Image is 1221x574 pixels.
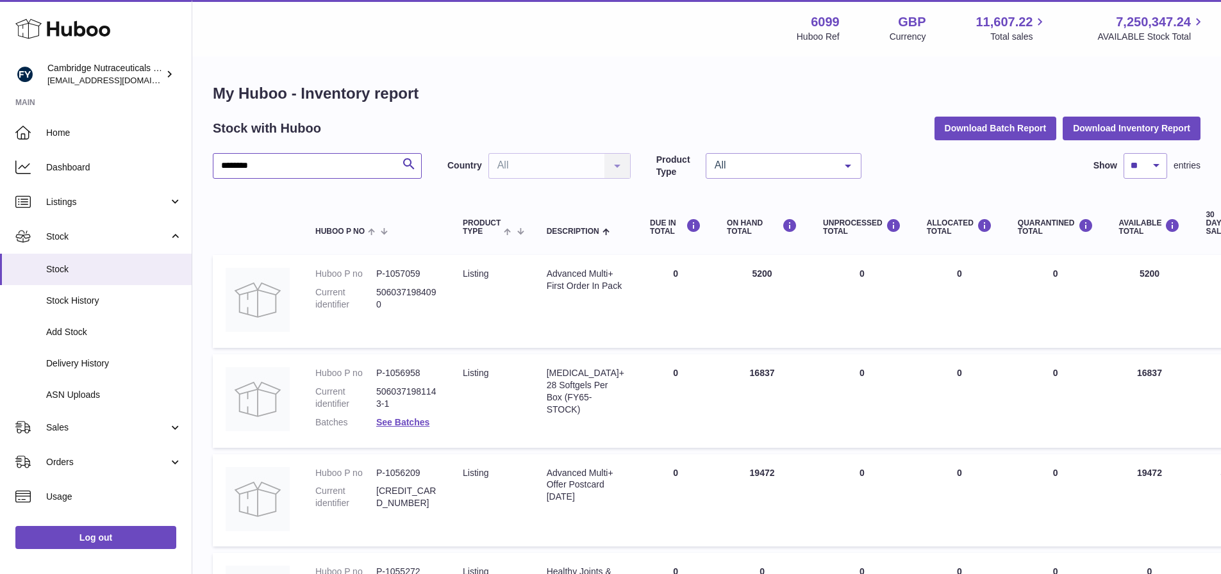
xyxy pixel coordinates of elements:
[1053,468,1058,478] span: 0
[547,268,624,292] div: Advanced Multi+ First Order In Pack
[463,368,488,378] span: listing
[447,160,482,172] label: Country
[1018,218,1093,236] div: QUARANTINED Total
[376,417,429,427] a: See Batches
[1119,218,1181,236] div: AVAILABLE Total
[213,83,1200,104] h1: My Huboo - Inventory report
[226,467,290,531] img: product image
[315,367,376,379] dt: Huboo P no
[714,454,810,547] td: 19472
[810,255,914,348] td: 0
[976,13,1047,43] a: 11,607.22 Total sales
[315,286,376,311] dt: Current identifier
[714,255,810,348] td: 5200
[376,286,437,311] dd: 5060371984090
[46,422,169,434] span: Sales
[976,13,1033,31] span: 11,607.22
[637,354,714,448] td: 0
[463,219,501,236] span: Product Type
[547,467,624,504] div: Advanced Multi+ Offer Postcard [DATE]
[226,367,290,431] img: product image
[823,218,901,236] div: UNPROCESSED Total
[46,389,182,401] span: ASN Uploads
[376,386,437,410] dd: 5060371981143-1
[315,227,365,236] span: Huboo P no
[914,354,1005,448] td: 0
[1106,454,1193,547] td: 19472
[376,367,437,379] dd: P-1056958
[656,154,699,178] label: Product Type
[46,196,169,208] span: Listings
[898,13,926,31] strong: GBP
[990,31,1047,43] span: Total sales
[47,75,188,85] span: [EMAIL_ADDRESS][DOMAIN_NAME]
[46,161,182,174] span: Dashboard
[226,268,290,332] img: product image
[46,263,182,275] span: Stock
[1053,268,1058,279] span: 0
[914,454,1005,547] td: 0
[810,454,914,547] td: 0
[1116,13,1191,31] span: 7,250,347.24
[1174,160,1200,172] span: entries
[46,127,182,139] span: Home
[1106,255,1193,348] td: 5200
[46,456,169,468] span: Orders
[637,255,714,348] td: 0
[727,218,797,236] div: ON HAND Total
[1093,160,1117,172] label: Show
[934,117,1057,140] button: Download Batch Report
[376,268,437,280] dd: P-1057059
[650,218,701,236] div: DUE IN TOTAL
[890,31,926,43] div: Currency
[927,218,992,236] div: ALLOCATED Total
[376,485,437,509] dd: [CREDIT_CARD_NUMBER]
[46,326,182,338] span: Add Stock
[637,454,714,547] td: 0
[1053,368,1058,378] span: 0
[315,485,376,509] dt: Current identifier
[811,13,840,31] strong: 6099
[547,227,599,236] span: Description
[711,159,835,172] span: All
[810,354,914,448] td: 0
[1063,117,1200,140] button: Download Inventory Report
[46,295,182,307] span: Stock History
[1097,13,1206,43] a: 7,250,347.24 AVAILABLE Stock Total
[315,467,376,479] dt: Huboo P no
[15,65,35,84] img: huboo@camnutra.com
[46,491,182,503] span: Usage
[46,231,169,243] span: Stock
[315,268,376,280] dt: Huboo P no
[1106,354,1193,448] td: 16837
[1097,31,1206,43] span: AVAILABLE Stock Total
[46,357,182,370] span: Delivery History
[315,416,376,429] dt: Batches
[797,31,840,43] div: Huboo Ref
[15,526,176,549] a: Log out
[47,62,163,86] div: Cambridge Nutraceuticals Ltd
[463,268,488,279] span: listing
[914,255,1005,348] td: 0
[376,467,437,479] dd: P-1056209
[315,386,376,410] dt: Current identifier
[463,468,488,478] span: listing
[547,367,624,416] div: [MEDICAL_DATA]+ 28 Softgels Per Box (FY65-STOCK)
[213,120,321,137] h2: Stock with Huboo
[714,354,810,448] td: 16837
